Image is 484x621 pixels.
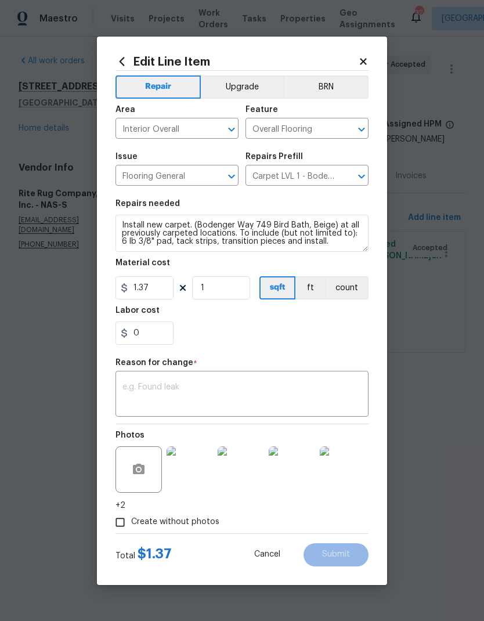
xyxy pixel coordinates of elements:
h5: Reason for change [115,359,193,367]
h5: Area [115,106,135,114]
h5: Photos [115,431,145,439]
h5: Repairs Prefill [245,153,303,161]
textarea: Install new carpet. (Bodenger Way 749 Bird Bath, Beige) at all previously carpeted locations. To ... [115,215,369,252]
h5: Feature [245,106,278,114]
h5: Repairs needed [115,200,180,208]
button: Submit [304,543,369,566]
button: count [325,276,369,299]
button: Open [353,121,370,138]
button: sqft [259,276,295,299]
button: Open [353,168,370,185]
h5: Material cost [115,259,170,267]
h5: Labor cost [115,306,160,315]
h5: Issue [115,153,138,161]
span: Create without photos [131,516,219,528]
span: +2 [115,500,125,511]
button: ft [295,276,325,299]
button: Open [223,121,240,138]
button: Open [223,168,240,185]
span: $ 1.37 [138,547,172,561]
h2: Edit Line Item [115,55,358,68]
button: Upgrade [201,75,284,99]
button: Repair [115,75,201,99]
div: Total [115,548,172,562]
span: Submit [322,550,350,559]
button: BRN [283,75,369,99]
button: Cancel [236,543,299,566]
span: Cancel [254,550,280,559]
